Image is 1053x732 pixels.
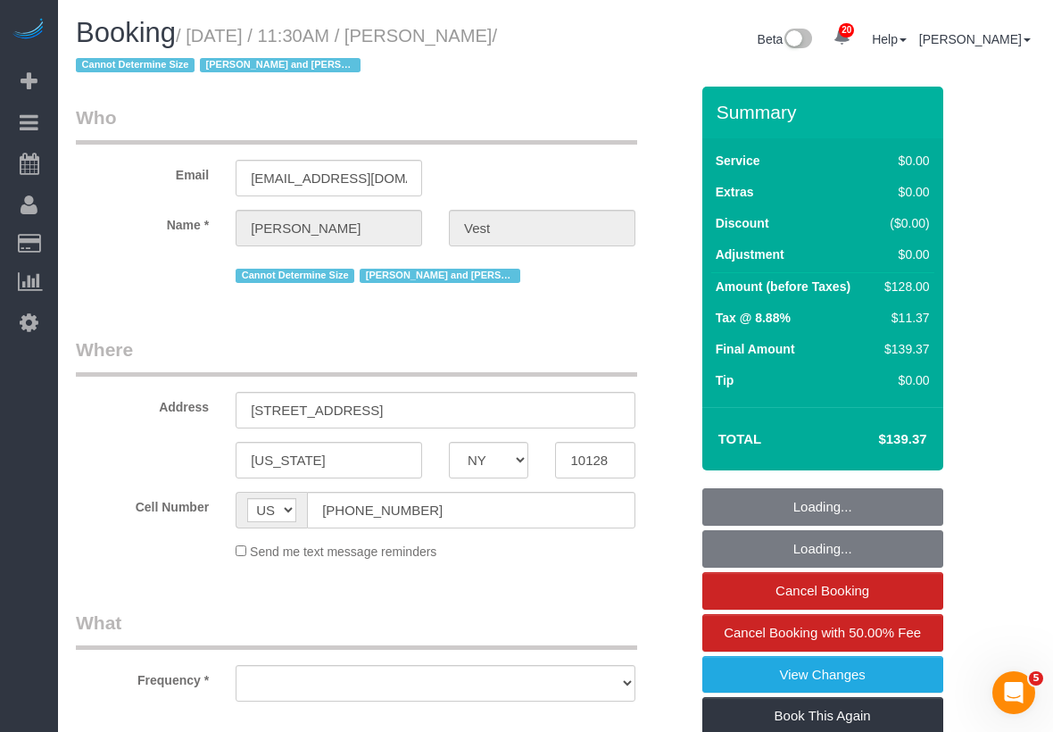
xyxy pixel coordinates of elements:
[236,160,422,196] input: Email
[360,269,520,283] span: [PERSON_NAME] and [PERSON_NAME] preferred
[76,104,637,145] legend: Who
[62,665,222,689] label: Frequency *
[717,102,934,122] h3: Summary
[825,432,926,447] h4: $139.37
[783,29,812,52] img: New interface
[11,18,46,43] img: Automaid Logo
[877,340,929,358] div: $139.37
[200,58,361,72] span: [PERSON_NAME] and [PERSON_NAME] preferred
[76,58,195,72] span: Cannot Determine Size
[76,26,497,76] small: / [DATE] / 11:30AM / [PERSON_NAME]
[716,214,769,232] label: Discount
[716,152,760,170] label: Service
[877,245,929,263] div: $0.00
[62,392,222,416] label: Address
[702,656,943,694] a: View Changes
[449,210,635,246] input: Last Name
[1029,671,1043,686] span: 5
[877,183,929,201] div: $0.00
[702,572,943,610] a: Cancel Booking
[702,614,943,652] a: Cancel Booking with 50.00% Fee
[716,309,791,327] label: Tax @ 8.88%
[992,671,1035,714] iframe: Intercom live chat
[555,442,634,478] input: Zip Code
[718,431,762,446] strong: Total
[76,610,637,650] legend: What
[758,32,813,46] a: Beta
[76,17,176,48] span: Booking
[250,545,436,559] span: Send me text message reminders
[307,492,635,528] input: Cell Number
[877,371,929,389] div: $0.00
[716,245,784,263] label: Adjustment
[236,269,354,283] span: Cannot Determine Size
[839,23,854,37] span: 20
[62,210,222,234] label: Name *
[919,32,1031,46] a: [PERSON_NAME]
[62,160,222,184] label: Email
[877,278,929,295] div: $128.00
[716,183,754,201] label: Extras
[76,337,637,377] legend: Where
[716,371,734,389] label: Tip
[825,18,859,57] a: 20
[877,152,929,170] div: $0.00
[236,210,422,246] input: First Name
[716,340,795,358] label: Final Amount
[877,309,929,327] div: $11.37
[236,442,422,478] input: City
[724,625,921,640] span: Cancel Booking with 50.00% Fee
[62,492,222,516] label: Cell Number
[872,32,907,46] a: Help
[877,214,929,232] div: ($0.00)
[716,278,850,295] label: Amount (before Taxes)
